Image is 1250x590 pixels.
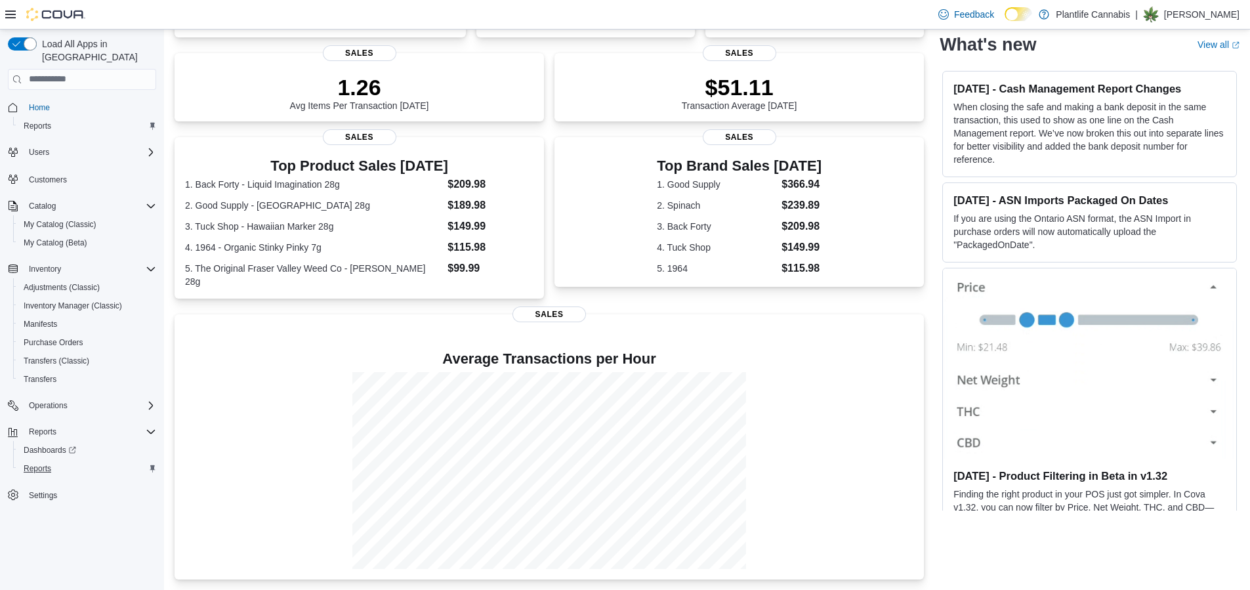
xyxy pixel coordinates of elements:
[29,201,56,211] span: Catalog
[3,197,161,215] button: Catalog
[18,442,156,458] span: Dashboards
[3,396,161,415] button: Operations
[185,199,442,212] dt: 2. Good Supply - [GEOGRAPHIC_DATA] 28g
[24,99,156,116] span: Home
[29,400,68,411] span: Operations
[323,129,396,145] span: Sales
[24,238,87,248] span: My Catalog (Beta)
[18,461,56,476] a: Reports
[1232,41,1240,49] svg: External link
[18,335,156,350] span: Purchase Orders
[18,353,156,369] span: Transfers (Classic)
[24,374,56,385] span: Transfers
[18,118,56,134] a: Reports
[24,172,72,188] a: Customers
[18,118,156,134] span: Reports
[24,261,156,277] span: Inventory
[13,352,161,370] button: Transfers (Classic)
[657,262,776,275] dt: 5. 1964
[24,301,122,311] span: Inventory Manager (Classic)
[18,461,156,476] span: Reports
[657,178,776,191] dt: 1. Good Supply
[18,316,156,332] span: Manifests
[29,427,56,437] span: Reports
[781,240,822,255] dd: $149.99
[18,335,89,350] a: Purchase Orders
[24,282,100,293] span: Adjustments (Classic)
[13,234,161,252] button: My Catalog (Beta)
[24,488,62,503] a: Settings
[24,356,89,366] span: Transfers (Classic)
[703,45,776,61] span: Sales
[185,178,442,191] dt: 1. Back Forty - Liquid Imagination 28g
[953,100,1226,166] p: When closing the safe and making a bank deposit in the same transaction, this used to show as one...
[657,241,776,254] dt: 4. Tuck Shop
[703,129,776,145] span: Sales
[13,459,161,478] button: Reports
[448,261,533,276] dd: $99.99
[13,297,161,315] button: Inventory Manager (Classic)
[953,469,1226,482] h3: [DATE] - Product Filtering in Beta in v1.32
[512,306,586,322] span: Sales
[18,371,62,387] a: Transfers
[682,74,797,111] div: Transaction Average [DATE]
[953,488,1226,553] p: Finding the right product in your POS just got simpler. In Cova v1.32, you can now filter by Pric...
[185,241,442,254] dt: 4. 1964 - Organic Stinky Pinky 7g
[8,93,156,539] nav: Complex example
[657,199,776,212] dt: 2. Spinach
[18,217,156,232] span: My Catalog (Classic)
[1198,39,1240,50] a: View allExternal link
[37,37,156,64] span: Load All Apps in [GEOGRAPHIC_DATA]
[18,280,156,295] span: Adjustments (Classic)
[29,175,67,185] span: Customers
[13,370,161,389] button: Transfers
[185,262,442,288] dt: 5. The Original Fraser Valley Weed Co - [PERSON_NAME] 28g
[3,423,161,441] button: Reports
[24,424,62,440] button: Reports
[24,144,54,160] button: Users
[448,198,533,213] dd: $189.98
[24,487,156,503] span: Settings
[29,264,61,274] span: Inventory
[24,198,156,214] span: Catalog
[24,445,76,455] span: Dashboards
[18,298,156,314] span: Inventory Manager (Classic)
[13,333,161,352] button: Purchase Orders
[185,351,913,367] h4: Average Transactions per Hour
[953,82,1226,95] h3: [DATE] - Cash Management Report Changes
[18,280,105,295] a: Adjustments (Classic)
[323,45,396,61] span: Sales
[18,442,81,458] a: Dashboards
[954,8,994,21] span: Feedback
[1135,7,1138,22] p: |
[18,371,156,387] span: Transfers
[24,463,51,474] span: Reports
[24,144,156,160] span: Users
[781,198,822,213] dd: $239.89
[18,235,93,251] a: My Catalog (Beta)
[657,158,822,174] h3: Top Brand Sales [DATE]
[24,171,156,187] span: Customers
[29,102,50,113] span: Home
[13,315,161,333] button: Manifests
[18,235,156,251] span: My Catalog (Beta)
[24,121,51,131] span: Reports
[953,194,1226,207] h3: [DATE] - ASN Imports Packaged On Dates
[290,74,429,111] div: Avg Items Per Transaction [DATE]
[24,398,156,413] span: Operations
[185,158,533,174] h3: Top Product Sales [DATE]
[953,212,1226,251] p: If you are using the Ontario ASN format, the ASN Import in purchase orders will now automatically...
[3,169,161,188] button: Customers
[781,219,822,234] dd: $209.98
[657,220,776,233] dt: 3. Back Forty
[448,177,533,192] dd: $209.98
[448,219,533,234] dd: $149.99
[3,486,161,505] button: Settings
[933,1,999,28] a: Feedback
[1164,7,1240,22] p: [PERSON_NAME]
[24,337,83,348] span: Purchase Orders
[18,298,127,314] a: Inventory Manager (Classic)
[26,8,85,21] img: Cova
[13,215,161,234] button: My Catalog (Classic)
[3,260,161,278] button: Inventory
